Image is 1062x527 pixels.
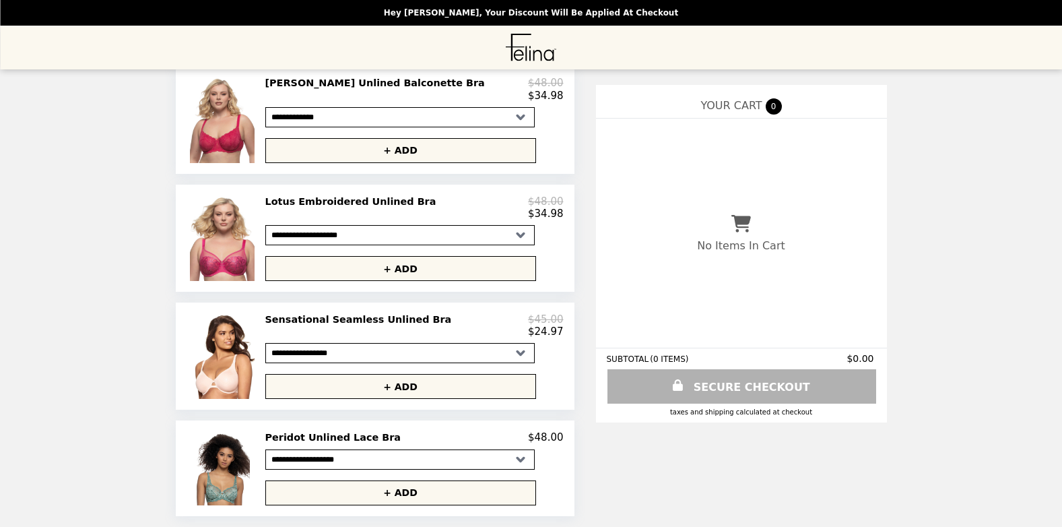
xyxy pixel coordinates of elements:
p: No Items In Cart [697,239,785,252]
img: Sensational Seamless Unlined Bra [190,313,257,399]
p: $34.98 [528,90,564,102]
button: + ADD [265,480,536,505]
div: Taxes and Shipping calculated at checkout [607,408,876,416]
p: $24.97 [528,325,564,338]
span: SUBTOTAL [607,354,651,364]
p: $48.00 [528,77,564,89]
span: $0.00 [847,353,875,364]
img: Brand Logo [506,34,556,61]
button: + ADD [265,374,536,399]
select: Select a product variant [265,343,535,363]
h2: Peridot Unlined Lace Bra [265,431,406,443]
img: Lotus Embroidered Unlined Bra [190,195,257,281]
h2: Sensational Seamless Unlined Bra [265,313,457,325]
p: Hey [PERSON_NAME], your discount will be applied at checkout [384,8,678,18]
button: + ADD [265,138,536,163]
h2: Lotus Embroidered Unlined Bra [265,195,442,208]
p: $48.00 [528,195,564,208]
select: Select a product variant [265,449,535,470]
span: YOUR CART [700,99,762,112]
button: + ADD [265,256,536,281]
p: $45.00 [528,313,564,325]
span: 0 [766,98,782,115]
p: $34.98 [528,208,564,220]
p: $48.00 [528,431,564,443]
select: Select a product variant [265,107,535,127]
h2: [PERSON_NAME] Unlined Balconette Bra [265,77,490,89]
img: Peridot Unlined Lace Bra [195,431,253,505]
select: Select a product variant [265,225,535,245]
img: Lola Unlined Balconette Bra [190,77,257,162]
span: ( 0 ITEMS ) [650,354,688,364]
